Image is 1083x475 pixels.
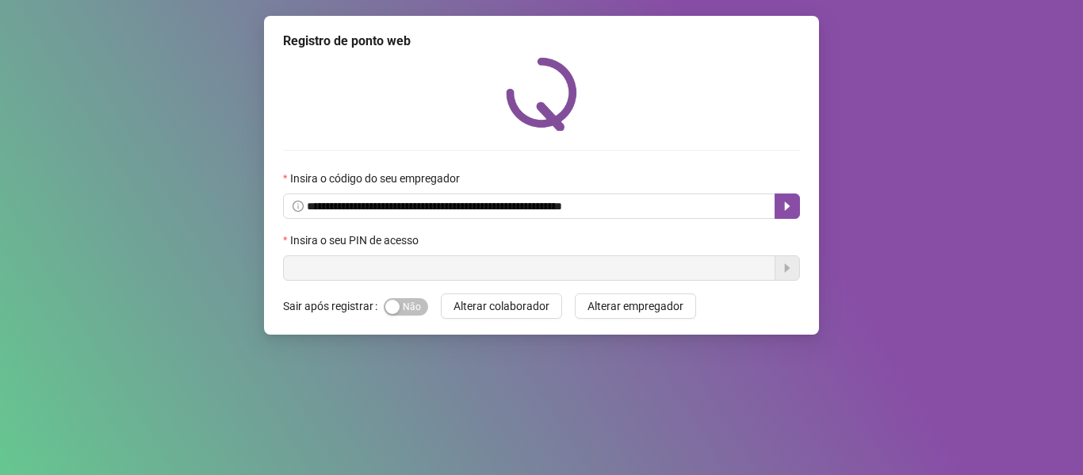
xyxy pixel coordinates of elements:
label: Insira o código do seu empregador [283,170,470,187]
div: Registro de ponto web [283,32,800,51]
span: caret-right [781,200,794,213]
button: Alterar colaborador [441,293,562,319]
button: Alterar empregador [575,293,696,319]
span: Alterar colaborador [453,297,549,315]
label: Insira o seu PIN de acesso [283,232,429,249]
label: Sair após registrar [283,293,384,319]
span: info-circle [293,201,304,212]
span: Alterar empregador [587,297,683,315]
img: QRPoint [506,57,577,131]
